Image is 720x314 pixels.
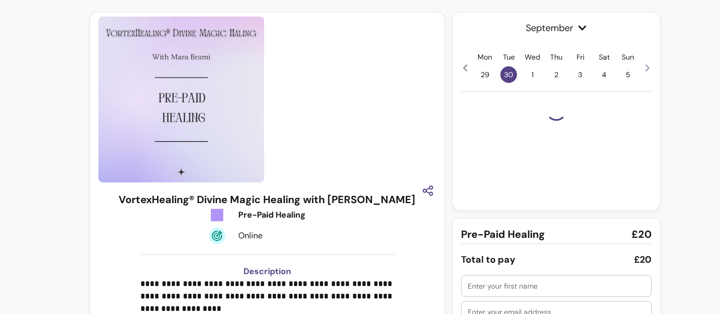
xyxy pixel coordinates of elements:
[572,66,588,83] span: 3
[599,52,610,62] p: Sat
[525,52,540,62] p: Wed
[620,66,636,83] span: 5
[524,66,541,83] span: 1
[550,52,563,62] p: Thu
[209,207,225,223] img: Tickets Icon
[500,66,517,83] span: 30
[468,281,645,291] input: Enter your first name
[631,227,652,241] span: £20
[119,192,415,207] h3: VortexHealing® Divine Magic Healing with [PERSON_NAME]
[98,17,264,182] img: https://d3pz9znudhj10h.cloudfront.net/b62e128d-5301-44b7-961f-8b9c5dc03d45
[238,230,335,242] div: Online
[461,21,652,35] span: September
[140,265,394,278] h3: Description
[548,66,565,83] span: 2
[622,52,634,62] p: Sun
[461,227,545,241] span: Pre-Paid Healing
[577,52,584,62] p: Fri
[596,66,612,83] span: 4
[503,52,515,62] p: Tue
[478,52,492,62] p: Mon
[634,252,652,267] div: £20
[477,66,493,83] span: 29
[546,100,567,121] div: Loading
[238,209,335,221] div: Pre-Paid Healing
[461,252,515,267] div: Total to pay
